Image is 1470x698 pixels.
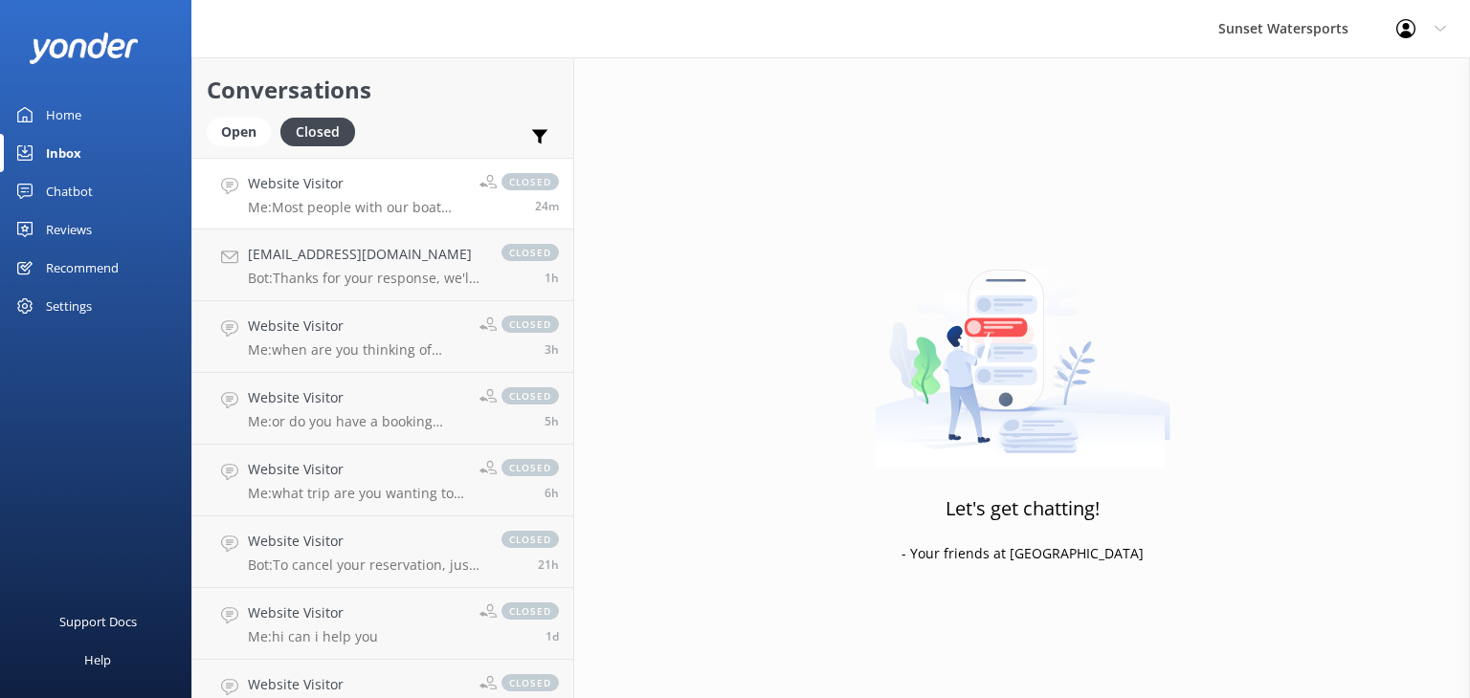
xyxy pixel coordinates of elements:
div: Chatbot [46,172,93,210]
span: closed [501,173,559,190]
p: - Your friends at [GEOGRAPHIC_DATA] [902,543,1144,564]
p: Bot: To cancel your reservation, just give our office a call at [PHONE_NUMBER] or shoot us an ema... [248,556,482,574]
p: Me: hi can i help you [248,628,378,645]
p: Me: what trip are you wanting to do? [248,485,465,502]
h2: Conversations [207,72,559,108]
a: Website VisitorMe:Most people with our boat rentals can enjoy fishing, Island exploring, [GEOGRAP... [192,158,573,229]
a: Website VisitorBot:To cancel your reservation, just give our office a call at [PHONE_NUMBER] or s... [192,516,573,588]
h4: [EMAIL_ADDRESS][DOMAIN_NAME] [248,244,482,265]
h3: Let's get chatting! [946,493,1100,524]
a: [EMAIL_ADDRESS][DOMAIN_NAME]Bot:Thanks for your response, we'll get back to you as soon as we can... [192,229,573,301]
a: Closed [280,120,365,142]
a: Website VisitorMe:or do you have a booking number?closed5h [192,373,573,445]
div: Inbox [46,134,81,172]
span: Sep 06 2025 09:50am (UTC -05:00) America/Cancun [545,413,559,429]
span: closed [501,387,559,404]
div: Closed [280,118,355,146]
span: closed [501,459,559,476]
div: Reviews [46,210,92,249]
img: artwork of a man stealing a conversation from at giant smartphone [875,229,1170,469]
h4: Website Visitor [248,387,465,408]
p: Me: Most people with our boat rentals can enjoy fishing, Island exploring, [GEOGRAPHIC_DATA], Sno... [248,199,465,216]
h4: Website Visitor [248,459,465,480]
h4: Website Visitor [248,173,465,194]
h4: Website Visitor [248,531,482,552]
a: Website VisitorMe:what trip are you wanting to do?closed6h [192,445,573,516]
span: closed [501,602,559,620]
h4: Website Visitor [248,674,416,695]
span: Sep 06 2025 03:07pm (UTC -05:00) America/Cancun [535,198,559,214]
a: Website VisitorMe:when are you thinking of going?closed3h [192,301,573,373]
span: closed [501,244,559,261]
a: Website VisitorMe:hi can i help youclosed1d [192,588,573,660]
a: Open [207,120,280,142]
div: Home [46,96,81,134]
p: Bot: Thanks for your response, we'll get back to you as soon as we can during opening hours. [248,270,482,287]
img: yonder-white-logo.png [29,33,139,64]
h4: Website Visitor [248,602,378,623]
span: Sep 06 2025 09:04am (UTC -05:00) America/Cancun [545,485,559,501]
span: Sep 05 2025 02:37pm (UTC -05:00) America/Cancun [546,628,559,644]
span: closed [501,316,559,333]
span: Sep 06 2025 02:02pm (UTC -05:00) America/Cancun [545,270,559,286]
span: Sep 05 2025 06:29pm (UTC -05:00) America/Cancun [538,556,559,573]
span: Sep 06 2025 11:42am (UTC -05:00) America/Cancun [545,341,559,358]
div: Settings [46,287,92,325]
h4: Website Visitor [248,316,465,337]
span: closed [501,674,559,691]
p: Me: when are you thinking of going? [248,341,465,359]
div: Recommend [46,249,119,287]
div: Help [84,641,111,679]
div: Support Docs [59,602,137,641]
div: Open [207,118,271,146]
p: Me: or do you have a booking number? [248,413,465,430]
span: closed [501,531,559,548]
